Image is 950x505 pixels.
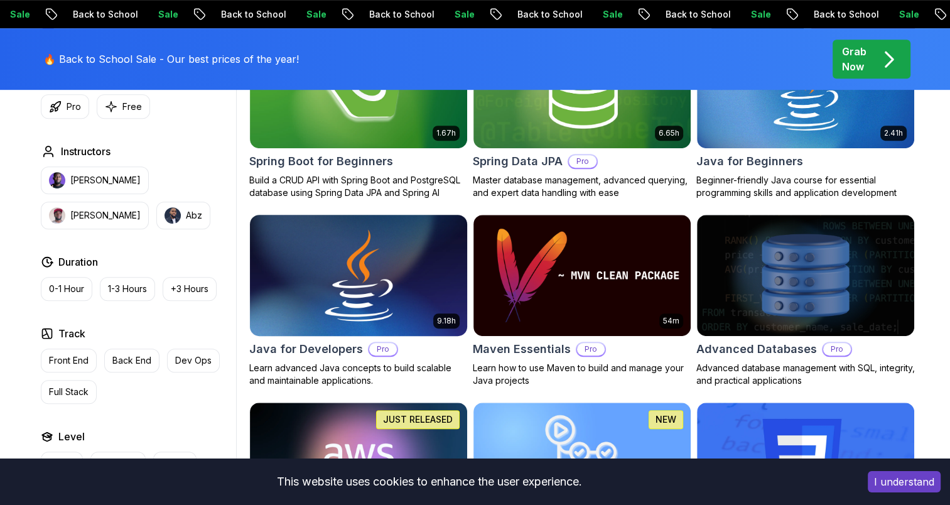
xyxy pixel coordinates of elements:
p: Back to School [608,8,693,21]
h2: Java for Beginners [696,153,803,170]
p: 2.41h [884,128,903,138]
button: Front End [41,349,97,372]
h2: Spring Data JPA [473,153,563,170]
p: 54m [663,316,679,326]
button: instructor img[PERSON_NAME] [41,202,149,229]
p: Free [122,100,142,113]
a: Java for Beginners card2.41hJava for BeginnersBeginner-friendly Java course for essential program... [696,26,915,199]
p: [PERSON_NAME] [70,209,141,222]
p: Advanced database management with SQL, integrity, and practical applications [696,362,915,387]
img: instructor img [49,207,65,224]
p: NEW [656,413,676,426]
p: Sale [693,8,733,21]
p: Sale [545,8,585,21]
p: Back to School [756,8,841,21]
button: Accept cookies [868,471,941,492]
p: Sale [100,8,141,21]
button: Free [97,94,150,119]
img: Java for Developers card [244,212,472,339]
p: Dev Ops [175,354,212,367]
p: Sale [249,8,289,21]
p: Build a CRUD API with Spring Boot and PostgreSQL database using Spring Data JPA and Spring AI [249,174,468,199]
a: Advanced Databases cardAdvanced DatabasesProAdvanced database management with SQL, integrity, and... [696,214,915,388]
img: Advanced Databases card [697,215,914,337]
p: Full Stack [49,386,89,398]
h2: Advanced Databases [696,340,817,358]
p: Back End [112,354,151,367]
button: Mid-level [90,452,146,475]
button: Pro [41,94,89,119]
button: instructor imgAbz [156,202,210,229]
p: Front End [49,354,89,367]
h2: Instructors [61,144,111,159]
p: Pro [369,343,397,356]
button: Senior [153,452,197,475]
p: Junior [49,457,75,470]
h2: Track [58,326,85,341]
p: [PERSON_NAME] [70,174,141,187]
p: Pro [67,100,81,113]
h2: Maven Essentials [473,340,571,358]
p: 0-1 Hour [49,283,84,295]
p: Back to School [311,8,397,21]
p: JUST RELEASED [383,413,453,426]
h2: Java for Developers [249,340,363,358]
button: +3 Hours [163,277,217,301]
p: 🔥 Back to School Sale - Our best prices of the year! [43,52,299,67]
p: 1.67h [436,128,456,138]
img: Maven Essentials card [473,215,691,337]
h2: Spring Boot for Beginners [249,153,393,170]
a: Spring Boot for Beginners card1.67hNEWSpring Boot for BeginnersBuild a CRUD API with Spring Boot ... [249,26,468,199]
p: Pro [569,155,596,168]
p: Grab Now [842,44,866,74]
h2: Duration [58,254,98,269]
h2: Level [58,429,85,444]
button: instructor img[PERSON_NAME] [41,166,149,194]
p: 6.65h [659,128,679,138]
p: Pro [823,343,851,356]
button: Back End [104,349,159,372]
button: 1-3 Hours [100,277,155,301]
p: Learn advanced Java concepts to build scalable and maintainable applications. [249,362,468,387]
a: Maven Essentials card54mMaven EssentialsProLearn how to use Maven to build and manage your Java p... [473,214,691,388]
p: Mid-level [99,457,138,470]
p: Sale [841,8,882,21]
button: Junior [41,452,83,475]
button: Dev Ops [167,349,220,372]
p: Abz [186,209,202,222]
a: Spring Data JPA card6.65hNEWSpring Data JPAProMaster database management, advanced querying, and ... [473,26,691,199]
p: Master database management, advanced querying, and expert data handling with ease [473,174,691,199]
p: Sale [397,8,437,21]
p: Learn how to use Maven to build and manage your Java projects [473,362,691,387]
button: 0-1 Hour [41,277,92,301]
img: instructor img [165,207,181,224]
p: Back to School [15,8,100,21]
div: This website uses cookies to enhance the user experience. [9,468,849,496]
p: Pro [577,343,605,356]
p: Back to School [460,8,545,21]
p: 9.18h [437,316,456,326]
p: Beginner-friendly Java course for essential programming skills and application development [696,174,915,199]
p: +3 Hours [171,283,208,295]
a: Java for Developers card9.18hJava for DevelopersProLearn advanced Java concepts to build scalable... [249,214,468,388]
p: Back to School [163,8,249,21]
img: instructor img [49,172,65,188]
button: Full Stack [41,380,97,404]
p: Senior [161,457,188,470]
p: 1-3 Hours [108,283,147,295]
